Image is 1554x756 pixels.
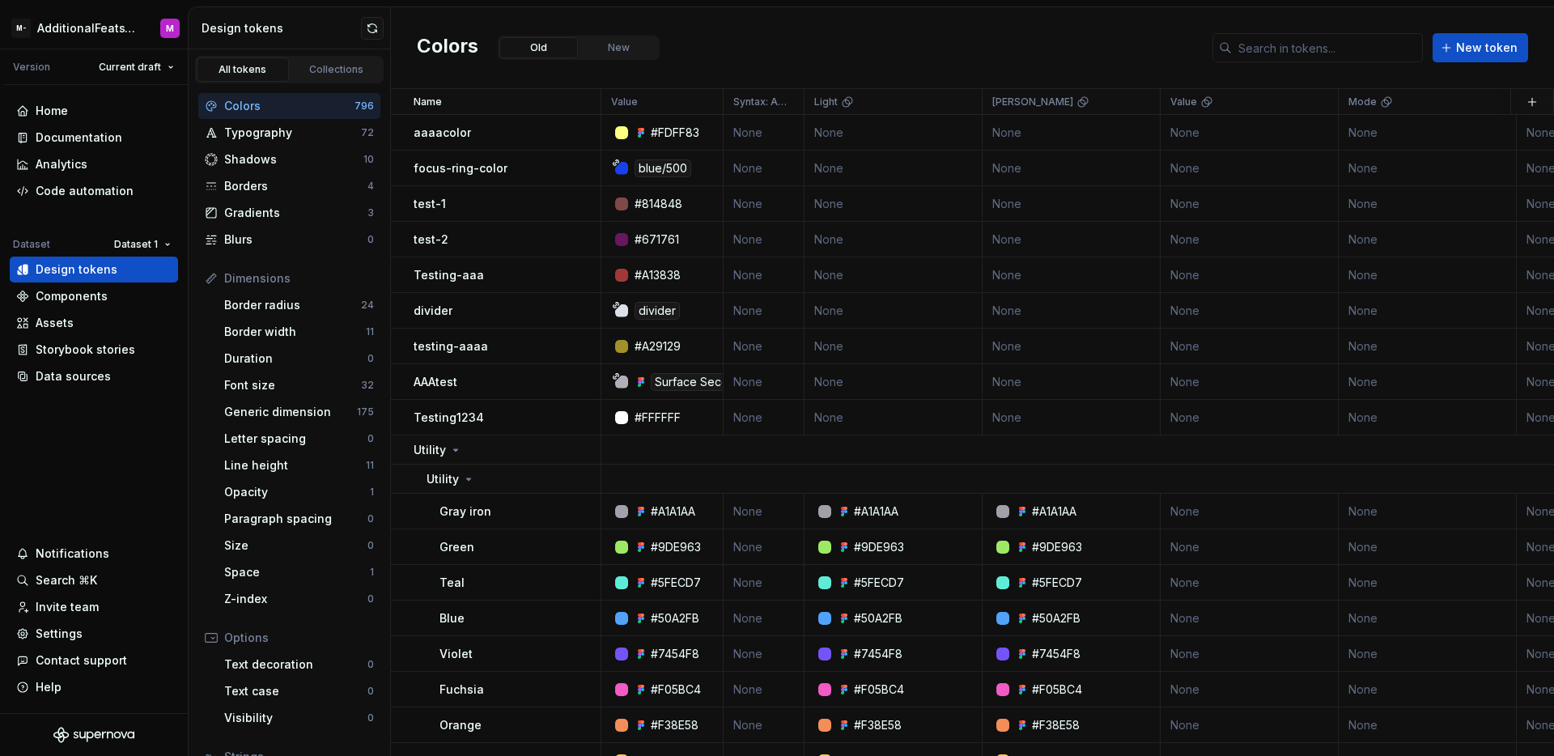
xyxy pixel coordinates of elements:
[202,63,283,76] div: All tokens
[805,222,983,257] td: None
[218,319,380,345] a: Border width11
[1032,610,1081,626] div: #50A2FB
[439,717,482,733] p: Orange
[651,373,763,391] div: Surface Secondary
[367,432,374,445] div: 0
[361,126,374,139] div: 72
[224,205,367,221] div: Gradients
[414,410,484,426] p: Testing1234
[224,151,363,168] div: Shadows
[198,173,380,199] a: Borders4
[218,452,380,478] a: Line height11
[367,592,374,605] div: 0
[1161,707,1339,743] td: None
[36,130,122,146] div: Documentation
[983,400,1161,435] td: None
[1161,672,1339,707] td: None
[651,503,695,520] div: #A1A1AA
[10,363,178,389] a: Data sources
[1161,636,1339,672] td: None
[366,325,374,338] div: 11
[1339,707,1517,743] td: None
[983,329,1161,364] td: None
[166,22,174,35] div: M
[224,710,367,726] div: Visibility
[13,238,50,251] div: Dataset
[427,471,459,487] p: Utility
[805,329,983,364] td: None
[224,457,366,474] div: Line height
[224,178,367,194] div: Borders
[983,293,1161,329] td: None
[224,564,370,580] div: Space
[10,648,178,673] button: Contact support
[224,324,366,340] div: Border width
[224,656,367,673] div: Text decoration
[367,352,374,365] div: 0
[1161,293,1339,329] td: None
[10,674,178,700] button: Help
[1232,33,1423,62] input: Search in tokens...
[370,566,374,579] div: 1
[580,37,658,58] button: New
[10,541,178,567] button: Notifications
[198,147,380,172] a: Shadows10
[10,337,178,363] a: Storybook stories
[218,652,380,677] a: Text decoration0
[224,98,355,114] div: Colors
[854,575,904,591] div: #5FECD7
[1339,257,1517,293] td: None
[198,200,380,226] a: Gradients3
[218,399,380,425] a: Generic dimension175
[414,442,446,458] p: Utility
[724,115,805,151] td: None
[805,257,983,293] td: None
[11,19,31,38] div: M-
[414,160,507,176] p: focus-ring-color
[439,610,465,626] p: Blue
[724,601,805,636] td: None
[357,406,374,418] div: 175
[1339,329,1517,364] td: None
[854,717,902,733] div: #F38E58
[198,227,380,253] a: Blurs0
[414,303,452,319] p: divider
[10,98,178,124] a: Home
[414,125,471,141] p: aaaacolor
[439,575,465,591] p: Teal
[361,379,374,392] div: 32
[1170,96,1197,108] p: Value
[635,231,679,248] div: #671761
[224,377,361,393] div: Font size
[218,559,380,585] a: Space1
[439,682,484,698] p: Fuchsia
[635,338,681,355] div: #A29129
[367,512,374,525] div: 0
[724,565,805,601] td: None
[1161,494,1339,529] td: None
[439,646,473,662] p: Violet
[992,96,1073,108] p: [PERSON_NAME]
[13,61,50,74] div: Version
[10,125,178,151] a: Documentation
[1339,529,1517,565] td: None
[224,125,361,141] div: Typography
[361,299,374,312] div: 24
[53,727,134,743] a: Supernova Logo
[367,658,374,671] div: 0
[198,93,380,119] a: Colors796
[36,183,134,199] div: Code automation
[36,652,127,669] div: Contact support
[367,206,374,219] div: 3
[1161,601,1339,636] td: None
[10,567,178,593] button: Search ⌘K
[414,96,442,108] p: Name
[1032,717,1080,733] div: #F38E58
[296,63,377,76] div: Collections
[36,679,62,695] div: Help
[805,151,983,186] td: None
[724,494,805,529] td: None
[36,368,111,384] div: Data sources
[224,350,367,367] div: Duration
[1032,539,1082,555] div: #9DE963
